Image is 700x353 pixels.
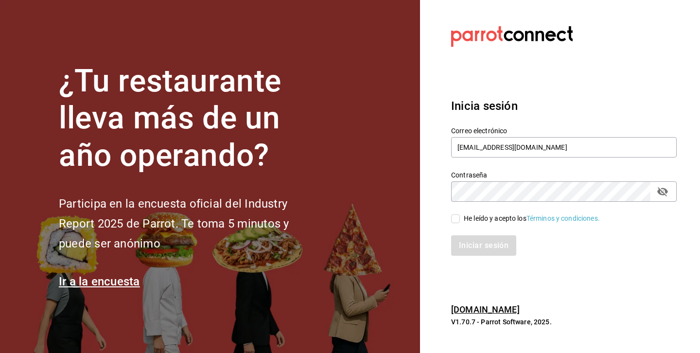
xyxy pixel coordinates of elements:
[451,171,677,178] label: Contraseña
[59,194,321,253] h2: Participa en la encuesta oficial del Industry Report 2025 de Parrot. Te toma 5 minutos y puede se...
[59,63,321,175] h1: ¿Tu restaurante lleva más de un año operando?
[451,304,520,315] a: [DOMAIN_NAME]
[526,214,600,222] a: Términos y condiciones.
[451,317,677,327] p: V1.70.7 - Parrot Software, 2025.
[59,275,140,288] a: Ir a la encuesta
[464,213,600,224] div: He leído y acepto los
[451,137,677,158] input: Ingresa tu correo electrónico
[451,127,677,134] label: Correo electrónico
[654,183,671,200] button: passwordField
[451,97,677,115] h3: Inicia sesión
